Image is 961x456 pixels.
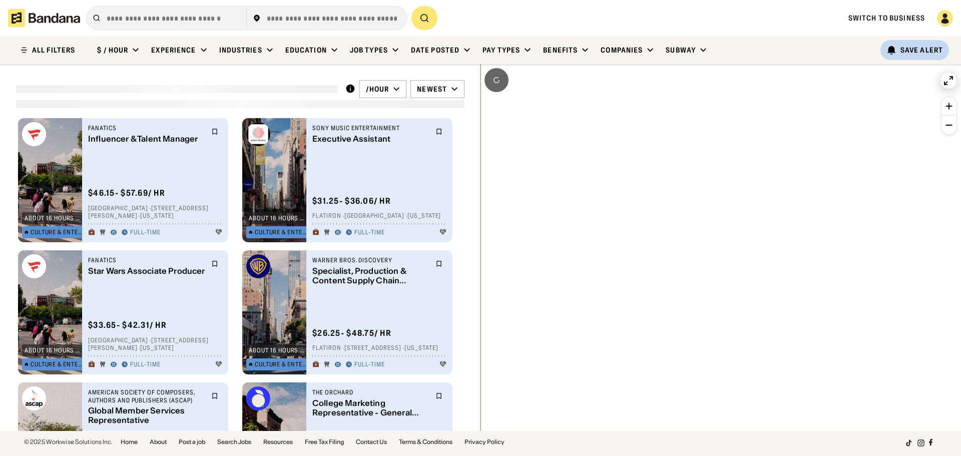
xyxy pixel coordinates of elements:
[31,361,83,367] div: Culture & Entertainment
[22,122,46,146] img: Fanatics logo
[483,46,520,55] div: Pay Types
[285,46,327,55] div: Education
[366,85,389,94] div: /hour
[88,188,165,198] div: $ 46.15 - $57.69 / hr
[411,46,459,55] div: Date Posted
[312,398,429,417] div: College Marketing Representative - General Location
[24,439,113,445] div: © 2025 Workwise Solutions Inc.
[900,46,943,55] div: Save Alert
[246,122,270,146] img: Sony Music Entertainment logo
[312,256,429,264] div: Warner Bros. Discovery
[150,439,167,445] a: About
[22,254,46,278] img: Fanatics logo
[88,320,167,330] div: $ 33.65 - $42.31 / hr
[32,47,75,54] div: ALL FILTERS
[263,439,293,445] a: Resources
[305,439,344,445] a: Free Tax Filing
[121,439,138,445] a: Home
[151,46,196,55] div: Experience
[312,212,446,220] div: Flatiron · [GEOGRAPHIC_DATA] · [US_STATE]
[217,439,251,445] a: Search Jobs
[88,204,222,220] div: [GEOGRAPHIC_DATA] · [STREET_ADDRESS][PERSON_NAME] · [US_STATE]
[464,439,505,445] a: Privacy Policy
[8,9,80,27] img: Bandana logotype
[246,254,270,278] img: Warner Bros. Discovery logo
[88,336,222,352] div: [GEOGRAPHIC_DATA] · [STREET_ADDRESS][PERSON_NAME] · [US_STATE]
[16,114,464,431] div: grid
[88,266,205,276] div: Star Wars Associate Producer
[312,124,429,132] div: Sony Music Entertainment
[417,85,447,94] div: Newest
[249,347,307,353] div: about 16 hours ago
[249,215,307,221] div: about 16 hours ago
[88,256,205,264] div: Fanatics
[22,386,46,410] img: American Society of Composers, Authors and Publishers (ASCAP) logo
[312,134,429,144] div: Executive Assistant
[255,229,307,235] div: Culture & Entertainment
[219,46,262,55] div: Industries
[354,229,385,237] div: Full-time
[356,439,387,445] a: Contact Us
[88,388,205,404] div: American Society of Composers, Authors and Publishers (ASCAP)
[179,439,205,445] a: Post a job
[543,46,578,55] div: Benefits
[246,386,270,410] img: The Orchard logo
[25,215,83,221] div: about 16 hours ago
[31,229,83,235] div: Culture & Entertainment
[88,134,205,144] div: Influencer & Talent Manager
[601,46,643,55] div: Companies
[130,229,161,237] div: Full-time
[312,328,391,338] div: $ 26.25 - $48.75 / hr
[312,344,446,352] div: Flatiron · [STREET_ADDRESS] · [US_STATE]
[25,347,83,353] div: about 16 hours ago
[399,439,452,445] a: Terms & Conditions
[88,406,205,425] div: Global Member Services Representative
[130,361,161,369] div: Full-time
[312,196,391,206] div: $ 31.25 - $36.06 / hr
[354,361,385,369] div: Full-time
[97,46,128,55] div: $ / hour
[848,14,925,23] a: Switch to Business
[312,388,429,396] div: The Orchard
[88,124,205,132] div: Fanatics
[350,46,388,55] div: Job Types
[255,361,307,367] div: Culture & Entertainment
[312,266,429,285] div: Specialist, Production & Content Supply Chain Procurement
[666,46,696,55] div: Subway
